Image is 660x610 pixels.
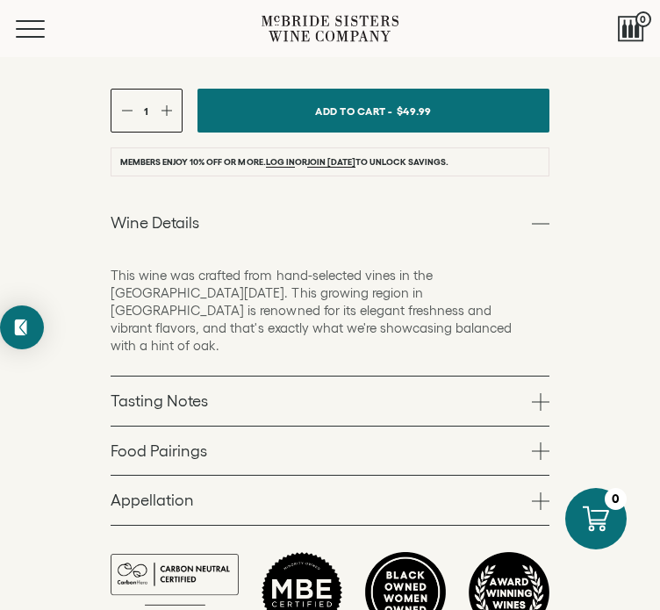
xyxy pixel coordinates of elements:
[307,157,355,168] a: join [DATE]
[397,98,432,124] span: $49.99
[266,157,295,168] a: Log in
[315,98,392,124] span: Add To Cart -
[144,105,148,117] span: 1
[635,11,651,27] span: 0
[197,89,549,133] button: Add To Cart - $49.99
[605,488,627,510] div: 0
[111,377,549,426] a: Tasting Notes
[111,267,514,355] p: This wine was crafted from hand-selected vines in the [GEOGRAPHIC_DATA][DATE]. This growing regio...
[111,147,549,176] li: Members enjoy 10% off or more. or to unlock savings.
[111,427,549,476] a: Food Pairings
[111,198,549,248] a: Wine Details
[16,20,79,38] button: Mobile Menu Trigger
[111,476,549,525] a: Appellation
